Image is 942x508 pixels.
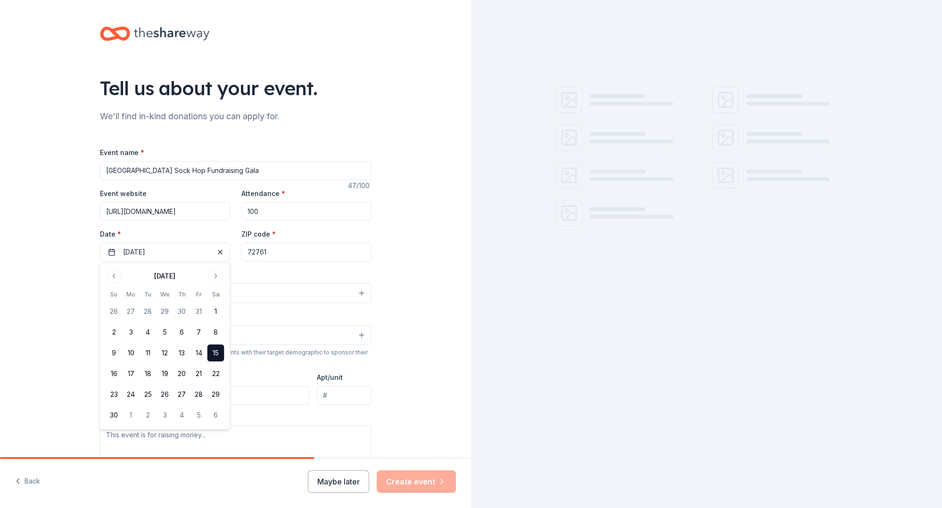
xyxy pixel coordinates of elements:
th: Thursday [174,289,190,299]
button: 19 [157,365,174,382]
div: Tell us about your event. [100,75,372,101]
button: 16 [106,365,123,382]
button: 13 [174,344,190,361]
button: 29 [207,386,224,403]
button: 4 [174,407,190,424]
label: Event website [100,189,147,198]
div: 47 /100 [348,180,372,191]
button: 11 [140,344,157,361]
label: ZIP code [241,229,276,239]
button: 9 [106,344,123,361]
button: 26 [106,303,123,320]
div: We'll find in-kind donations you can apply for. [100,109,372,124]
button: 5 [190,407,207,424]
button: 28 [140,303,157,320]
button: 27 [123,303,140,320]
button: 5 [157,324,174,341]
button: 22 [207,365,224,382]
th: Wednesday [157,289,174,299]
button: 3 [123,324,140,341]
button: 30 [106,407,123,424]
button: 7 [190,324,207,341]
button: 25 [140,386,157,403]
button: [DATE] [100,243,230,262]
label: Attendance [241,189,285,198]
button: 20 [174,365,190,382]
button: Go to next month [209,270,223,283]
th: Monday [123,289,140,299]
div: [DATE] [154,270,175,282]
button: 23 [106,386,123,403]
button: Select [100,283,372,303]
button: 2 [106,324,123,341]
button: 10 [123,344,140,361]
input: 12345 (U.S. only) [241,243,372,262]
button: Select [100,325,372,345]
button: Go to previous month [107,270,121,283]
button: 6 [174,324,190,341]
th: Saturday [207,289,224,299]
button: Back [15,472,40,492]
label: Date [100,229,230,239]
button: 18 [140,365,157,382]
label: Apt/unit [317,373,343,382]
button: 15 [207,344,224,361]
button: 3 [157,407,174,424]
label: Event name [100,148,144,157]
th: Sunday [106,289,123,299]
div: We use this information to help brands find events with their target demographic to sponsor their... [100,349,372,364]
button: 29 [157,303,174,320]
button: 8 [207,324,224,341]
input: Spring Fundraiser [100,161,372,180]
button: 17 [123,365,140,382]
button: 27 [174,386,190,403]
input: # [317,386,371,405]
th: Friday [190,289,207,299]
button: 1 [207,303,224,320]
button: 2 [140,407,157,424]
button: 26 [157,386,174,403]
button: 24 [123,386,140,403]
button: 6 [207,407,224,424]
button: 1 [123,407,140,424]
button: Maybe later [308,470,369,493]
button: 4 [140,324,157,341]
button: 12 [157,344,174,361]
button: 28 [190,386,207,403]
button: 14 [190,344,207,361]
input: https://www... [100,202,230,221]
button: 30 [174,303,190,320]
input: 20 [241,202,372,221]
button: 21 [190,365,207,382]
button: 31 [190,303,207,320]
th: Tuesday [140,289,157,299]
